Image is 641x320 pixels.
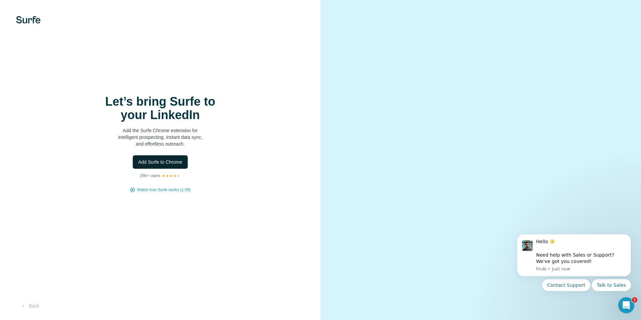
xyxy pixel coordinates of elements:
[93,127,227,147] p: Add the Surfe Chrome extension for intelligent prospecting, instant data sync, and effortless out...
[137,187,190,193] button: Watch how Surfe works (1:58)
[632,297,637,303] span: 1
[16,16,41,23] img: Surfe's logo
[16,300,44,312] button: Back
[93,95,227,122] h1: Let’s bring Surfe to your LinkedIn
[138,159,182,165] span: Add Surfe to Chrome
[140,173,160,179] p: 25K+ users
[618,297,634,313] iframe: Intercom live chat
[133,155,188,169] button: Add Surfe to Chrome
[507,226,641,317] iframe: Intercom notifications message
[162,174,181,178] img: Rating Stars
